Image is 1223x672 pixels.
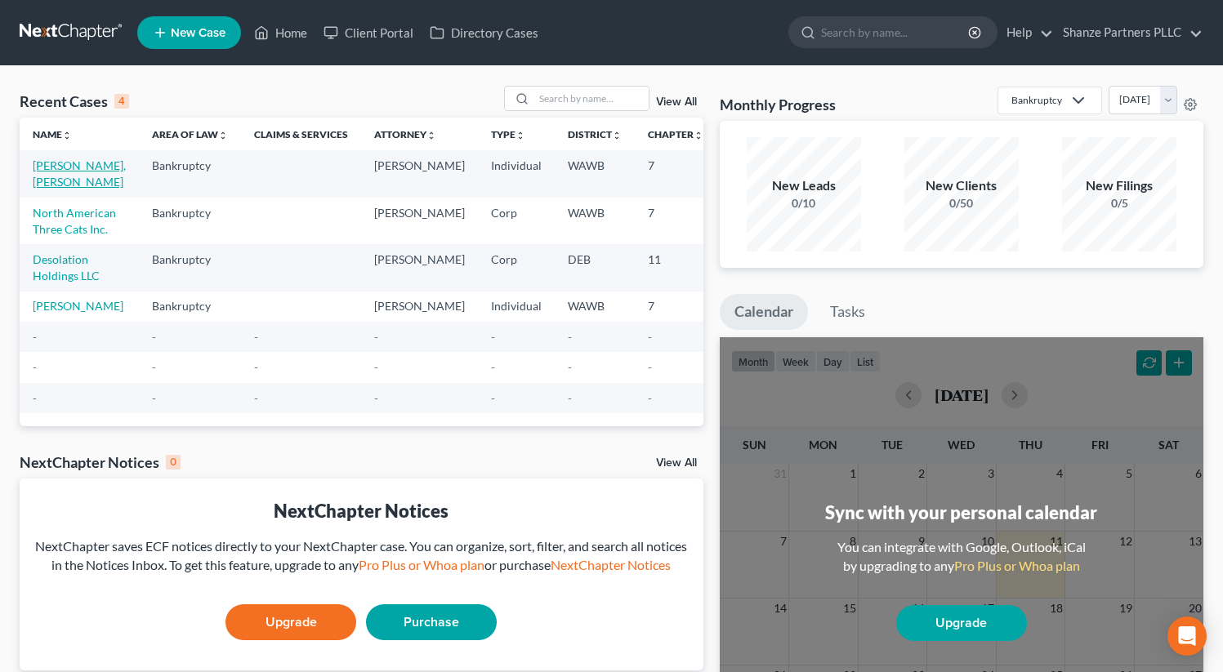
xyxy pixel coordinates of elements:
i: unfold_more [426,131,436,140]
span: - [374,330,378,344]
span: - [33,330,37,344]
span: - [491,330,495,344]
a: Nameunfold_more [33,128,72,140]
td: Bankruptcy [139,244,241,291]
td: Individual [478,291,555,322]
a: [PERSON_NAME], [PERSON_NAME] [33,158,126,189]
a: Pro Plus or Whoa plan [359,557,484,572]
td: Bankruptcy [139,291,241,322]
div: NextChapter saves ECF notices directly to your NextChapter case. You can organize, sort, filter, ... [33,537,690,575]
td: Corp [478,198,555,244]
td: [PERSON_NAME] [361,150,478,197]
div: New Clients [904,176,1019,195]
td: 7 [635,150,716,197]
a: NextChapter Notices [551,557,671,572]
h3: Monthly Progress [720,95,836,114]
th: Claims & Services [241,118,361,150]
div: Bankruptcy [1011,93,1062,107]
span: - [568,330,572,344]
span: - [33,360,37,374]
a: Shanze Partners PLLC [1055,18,1203,47]
span: - [374,360,378,374]
i: unfold_more [694,131,703,140]
i: unfold_more [612,131,622,140]
a: View All [656,457,697,469]
a: Typeunfold_more [491,128,525,140]
a: Area of Lawunfold_more [152,128,228,140]
td: Bankruptcy [139,198,241,244]
td: 7 [635,198,716,244]
a: Districtunfold_more [568,128,622,140]
input: Search by name... [534,87,649,110]
span: - [254,360,258,374]
a: Pro Plus or Whoa plan [954,558,1080,573]
td: 11 [635,244,716,291]
a: Help [998,18,1053,47]
span: - [152,391,156,405]
span: - [648,330,652,344]
a: Upgrade [225,604,356,640]
span: - [374,391,378,405]
a: Attorneyunfold_more [374,128,436,140]
div: 0/10 [747,195,861,211]
a: Chapterunfold_more [648,128,703,140]
td: WAWB [555,150,635,197]
div: 0/50 [904,195,1019,211]
td: WAWB [555,198,635,244]
a: Upgrade [896,605,1027,641]
span: - [33,391,37,405]
a: North American Three Cats Inc. [33,206,116,236]
td: WAWB [555,291,635,322]
i: unfold_more [62,131,72,140]
div: Recent Cases [20,91,129,111]
td: DEB [555,244,635,291]
span: - [568,391,572,405]
div: 0/5 [1062,195,1176,211]
a: View All [656,96,697,108]
div: New Leads [747,176,861,195]
span: - [152,330,156,344]
div: Sync with your personal calendar [825,500,1097,525]
i: unfold_more [218,131,228,140]
div: 4 [114,94,129,109]
span: - [491,391,495,405]
div: NextChapter Notices [33,498,690,523]
a: [PERSON_NAME] [33,299,123,313]
a: Directory Cases [422,18,547,47]
span: - [254,391,258,405]
a: Client Portal [315,18,422,47]
a: Home [246,18,315,47]
td: Bankruptcy [139,150,241,197]
span: - [648,391,652,405]
td: Individual [478,150,555,197]
i: unfold_more [516,131,525,140]
div: You can integrate with Google, Outlook, iCal by upgrading to any [831,538,1092,576]
div: Open Intercom Messenger [1167,616,1207,656]
td: 7 [635,291,716,322]
div: 0 [166,455,181,470]
a: Calendar [720,294,808,330]
input: Search by name... [821,17,971,47]
div: New Filings [1062,176,1176,195]
span: - [648,360,652,374]
div: NextChapter Notices [20,452,181,472]
td: [PERSON_NAME] [361,291,478,322]
td: Corp [478,244,555,291]
a: Tasks [815,294,880,330]
a: Desolation Holdings LLC [33,252,100,283]
a: Purchase [366,604,497,640]
td: [PERSON_NAME] [361,244,478,291]
span: New Case [171,27,225,39]
td: [PERSON_NAME] [361,198,478,244]
span: - [568,360,572,374]
span: - [254,330,258,344]
span: - [491,360,495,374]
span: - [152,360,156,374]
